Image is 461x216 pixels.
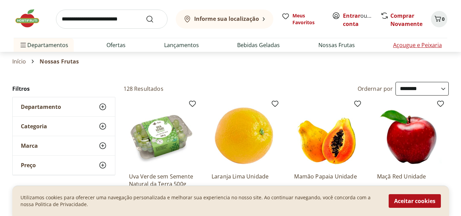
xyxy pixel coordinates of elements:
[194,15,259,23] b: Informe sua localização
[12,82,115,96] h2: Filtros
[294,173,359,188] a: Mamão Papaia Unidade
[358,85,393,92] label: Ordernar por
[294,102,359,167] img: Mamão Papaia Unidade
[40,58,79,64] span: Nossas Frutas
[377,173,442,188] a: Maçã Red Unidade
[442,16,445,22] span: 0
[106,41,126,49] a: Ofertas
[56,10,168,29] input: search
[431,11,447,27] button: Carrinho
[343,12,360,19] a: Entrar
[343,12,380,28] a: Criar conta
[390,12,422,28] a: Comprar Novamente
[13,156,115,175] button: Preço
[212,102,276,167] img: Laranja Lima Unidade
[292,12,324,26] span: Meus Favoritos
[318,41,355,49] a: Nossas Frutas
[129,173,194,188] a: Uva Verde sem Semente Natural da Terra 500g
[237,41,280,49] a: Bebidas Geladas
[12,58,26,64] a: Início
[176,10,273,29] button: Informe sua localização
[21,142,38,149] span: Marca
[14,8,48,29] img: Hortifruti
[21,103,61,110] span: Departamento
[393,41,442,49] a: Açougue e Peixaria
[282,12,324,26] a: Meus Favoritos
[21,162,36,169] span: Preço
[146,15,162,23] button: Submit Search
[389,194,441,208] button: Aceitar cookies
[20,194,380,208] p: Utilizamos cookies para oferecer uma navegação personalizada e melhorar sua experiencia no nosso ...
[19,37,27,53] button: Menu
[21,123,47,130] span: Categoria
[212,173,276,188] a: Laranja Lima Unidade
[13,136,115,155] button: Marca
[129,102,194,167] img: Uva Verde sem Semente Natural da Terra 500g
[13,97,115,116] button: Departamento
[377,102,442,167] img: Maçã Red Unidade
[124,85,163,92] h2: 128 Resultados
[13,117,115,136] button: Categoria
[164,41,199,49] a: Lançamentos
[19,37,68,53] span: Departamentos
[343,12,373,28] span: ou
